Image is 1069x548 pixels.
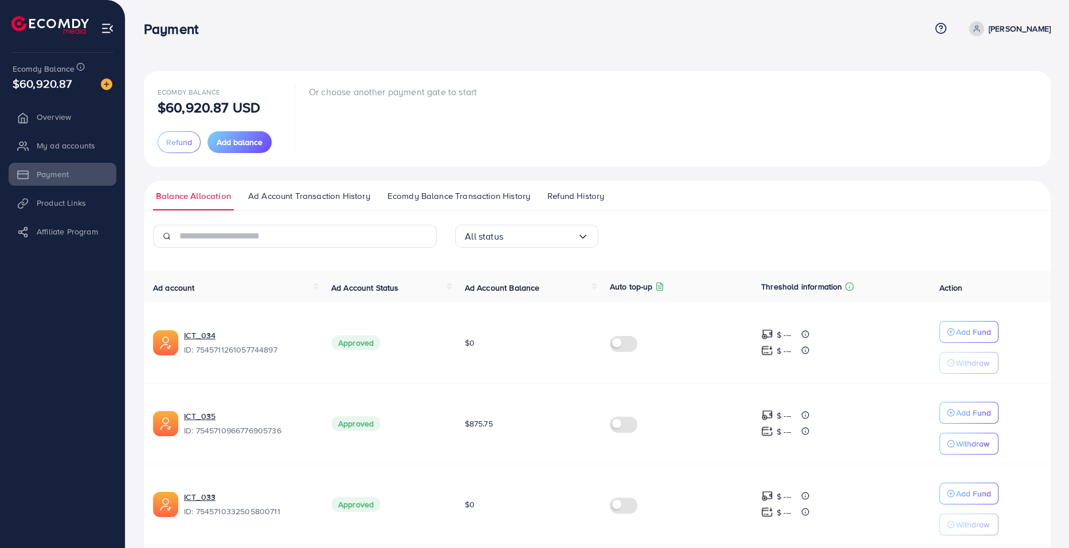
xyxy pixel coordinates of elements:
[547,190,604,202] span: Refund History
[156,190,231,202] span: Balance Allocation
[761,506,773,518] img: top-up amount
[158,131,201,153] button: Refund
[761,328,773,340] img: top-up amount
[610,280,653,293] p: Auto top-up
[989,22,1051,36] p: [PERSON_NAME]
[761,345,773,357] img: top-up amount
[153,282,195,293] span: Ad account
[956,487,991,500] p: Add Fund
[184,491,216,503] a: ICT_033
[207,131,272,153] button: Add balance
[956,325,991,339] p: Add Fund
[153,330,178,355] img: ic-ads-acc.e4c84228.svg
[761,490,773,502] img: top-up amount
[761,409,773,421] img: top-up amount
[11,16,89,34] img: logo
[939,433,998,455] button: Withdraw
[184,330,313,356] div: <span class='underline'>ICT_034</span></br>7545711261057744897
[331,416,381,431] span: Approved
[956,518,989,531] p: Withdraw
[153,411,178,436] img: ic-ads-acc.e4c84228.svg
[465,499,475,510] span: $0
[184,330,216,341] a: ICT_034
[331,282,399,293] span: Ad Account Status
[13,63,75,75] span: Ecomdy Balance
[455,225,598,248] div: Search for option
[939,352,998,374] button: Withdraw
[465,282,540,293] span: Ad Account Balance
[13,75,72,92] span: $60,920.87
[761,425,773,437] img: top-up amount
[939,483,998,504] button: Add Fund
[217,136,263,148] span: Add balance
[956,406,991,420] p: Add Fund
[158,100,260,114] p: $60,920.87 USD
[956,437,989,451] p: Withdraw
[184,410,313,437] div: <span class='underline'>ICT_035</span></br>7545710966776905736
[309,85,477,99] p: Or choose another payment gate to start
[184,410,216,422] a: ICT_035
[465,418,493,429] span: $875.75
[939,514,998,535] button: Withdraw
[184,425,313,436] span: ID: 7545710966776905736
[101,79,112,90] img: image
[387,190,530,202] span: Ecomdy Balance Transaction History
[331,497,381,512] span: Approved
[184,491,313,518] div: <span class='underline'>ICT_033</span></br>7545710332505800711
[777,328,791,342] p: $ ---
[331,335,381,350] span: Approved
[939,282,962,293] span: Action
[777,344,791,358] p: $ ---
[465,337,475,349] span: $0
[956,356,989,370] p: Withdraw
[965,21,1051,36] a: [PERSON_NAME]
[144,21,207,37] h3: Payment
[158,87,220,97] span: Ecomdy Balance
[761,280,842,293] p: Threshold information
[939,321,998,343] button: Add Fund
[939,402,998,424] button: Add Fund
[166,136,192,148] span: Refund
[777,409,791,422] p: $ ---
[465,228,503,245] span: All status
[777,506,791,519] p: $ ---
[184,344,313,355] span: ID: 7545711261057744897
[777,490,791,503] p: $ ---
[248,190,370,202] span: Ad Account Transaction History
[503,228,577,245] input: Search for option
[101,22,114,35] img: menu
[777,425,791,439] p: $ ---
[153,492,178,517] img: ic-ads-acc.e4c84228.svg
[184,506,313,517] span: ID: 7545710332505800711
